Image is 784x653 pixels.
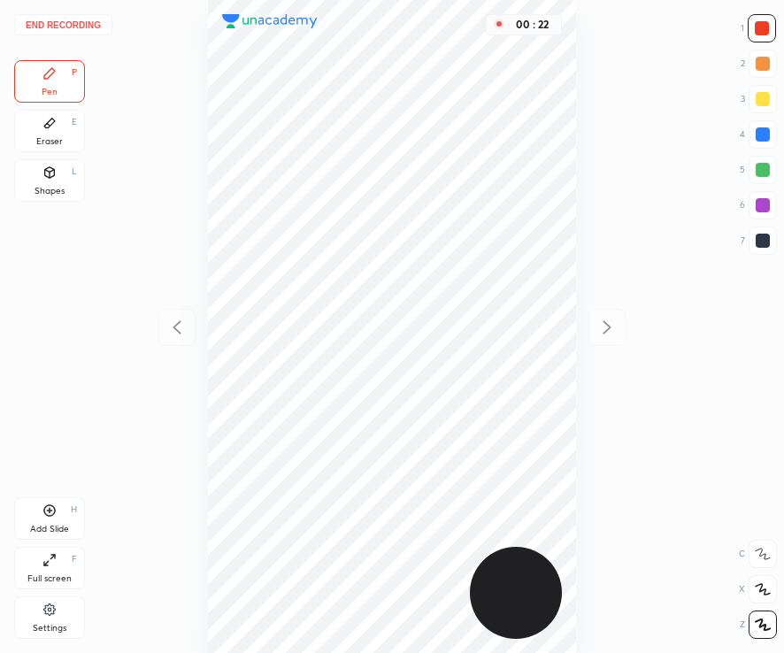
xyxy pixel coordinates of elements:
[35,187,65,196] div: Shapes
[511,19,554,31] div: 00 : 22
[72,555,77,564] div: F
[33,624,66,633] div: Settings
[741,85,777,113] div: 3
[740,611,777,639] div: Z
[741,14,776,42] div: 1
[42,88,58,96] div: Pen
[72,167,77,176] div: L
[740,191,777,219] div: 6
[739,540,777,568] div: C
[222,14,318,28] img: logo.38c385cc.svg
[741,227,777,255] div: 7
[72,68,77,77] div: P
[72,118,77,127] div: E
[740,156,777,184] div: 5
[27,574,72,583] div: Full screen
[741,50,777,78] div: 2
[739,575,777,603] div: X
[71,505,77,514] div: H
[30,525,69,534] div: Add Slide
[740,120,777,149] div: 4
[14,14,112,35] button: End recording
[36,137,63,146] div: Eraser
